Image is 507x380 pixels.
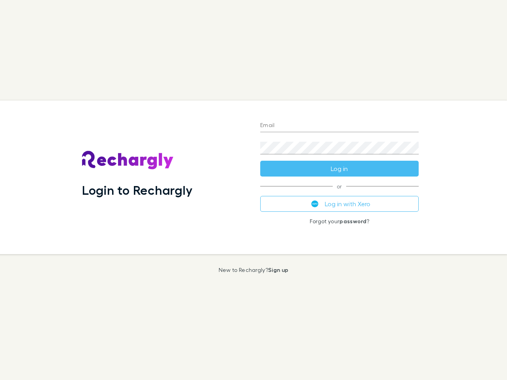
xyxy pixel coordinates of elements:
h1: Login to Rechargly [82,182,193,198]
button: Log in with Xero [260,196,419,212]
p: New to Rechargly? [219,267,289,273]
img: Xero's logo [311,200,318,207]
img: Rechargly's Logo [82,151,174,170]
p: Forgot your ? [260,218,419,224]
a: password [339,218,366,224]
button: Log in [260,161,419,177]
a: Sign up [268,266,288,273]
